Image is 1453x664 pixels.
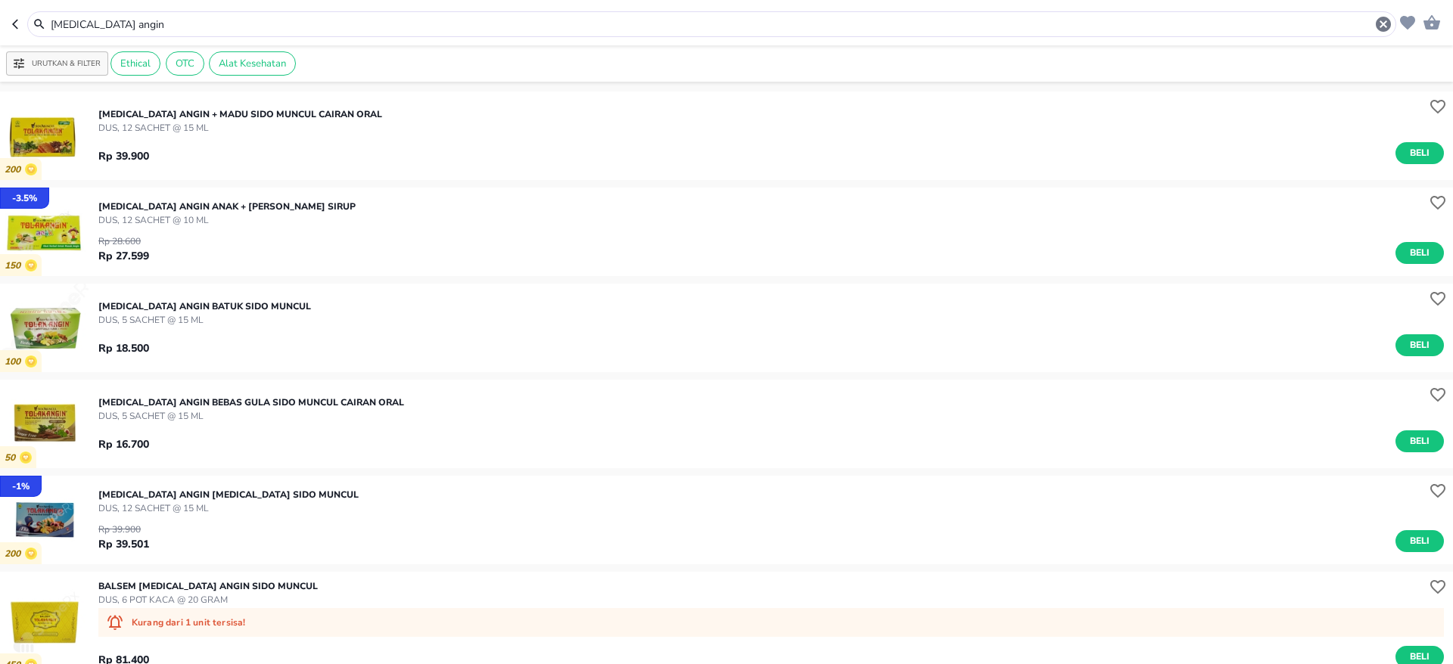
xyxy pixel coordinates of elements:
[98,608,1444,637] div: Kurang dari 1 unit tersisa!
[98,107,382,121] p: [MEDICAL_DATA] ANGIN + MADU Sido Muncul CAIRAN ORAL
[98,213,356,227] p: DUS, 12 SACHET @ 10 ML
[210,57,295,70] span: Alat Kesehatan
[5,356,25,368] p: 100
[98,488,359,501] p: [MEDICAL_DATA] ANGIN [MEDICAL_DATA] Sido Muncul
[5,164,25,175] p: 200
[5,260,25,271] p: 150
[98,121,382,135] p: DUS, 12 SACHET @ 15 ML
[12,479,30,493] p: - 1 %
[49,17,1374,33] input: Cari 4000+ produk di sini
[110,51,160,76] div: Ethical
[98,148,149,164] p: Rp 39.900
[6,51,108,76] button: Urutkan & Filter
[1407,337,1433,353] span: Beli
[1395,142,1444,164] button: Beli
[5,548,25,560] p: 200
[98,436,149,452] p: Rp 16.700
[98,340,149,356] p: Rp 18.500
[98,523,149,536] p: Rp 39.900
[32,58,101,70] p: Urutkan & Filter
[98,536,149,552] p: Rp 39.501
[1395,242,1444,264] button: Beli
[98,501,359,515] p: DUS, 12 SACHET @ 15 ML
[98,234,149,248] p: Rp 28.600
[98,299,311,313] p: [MEDICAL_DATA] ANGIN BATUK Sido Muncul
[166,57,204,70] span: OTC
[1407,245,1433,261] span: Beli
[98,200,356,213] p: [MEDICAL_DATA] ANGIN ANAK + [PERSON_NAME] SIRUP
[1395,334,1444,356] button: Beli
[1407,433,1433,449] span: Beli
[1407,533,1433,549] span: Beli
[1395,430,1444,452] button: Beli
[98,313,311,327] p: DUS, 5 SACHET @ 15 ML
[1395,530,1444,552] button: Beli
[98,396,404,409] p: [MEDICAL_DATA] ANGIN BEBAS GULA Sido Muncul CAIRAN ORAL
[98,248,149,264] p: Rp 27.599
[12,191,37,205] p: - 3.5 %
[166,51,204,76] div: OTC
[209,51,296,76] div: Alat Kesehatan
[5,452,20,464] p: 50
[98,593,318,607] p: DUS, 6 POT KACA @ 20 GRAM
[98,409,404,423] p: DUS, 5 SACHET @ 15 ML
[1407,145,1433,161] span: Beli
[111,57,160,70] span: Ethical
[98,579,318,593] p: BALSEM [MEDICAL_DATA] ANGIN Sido Muncul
